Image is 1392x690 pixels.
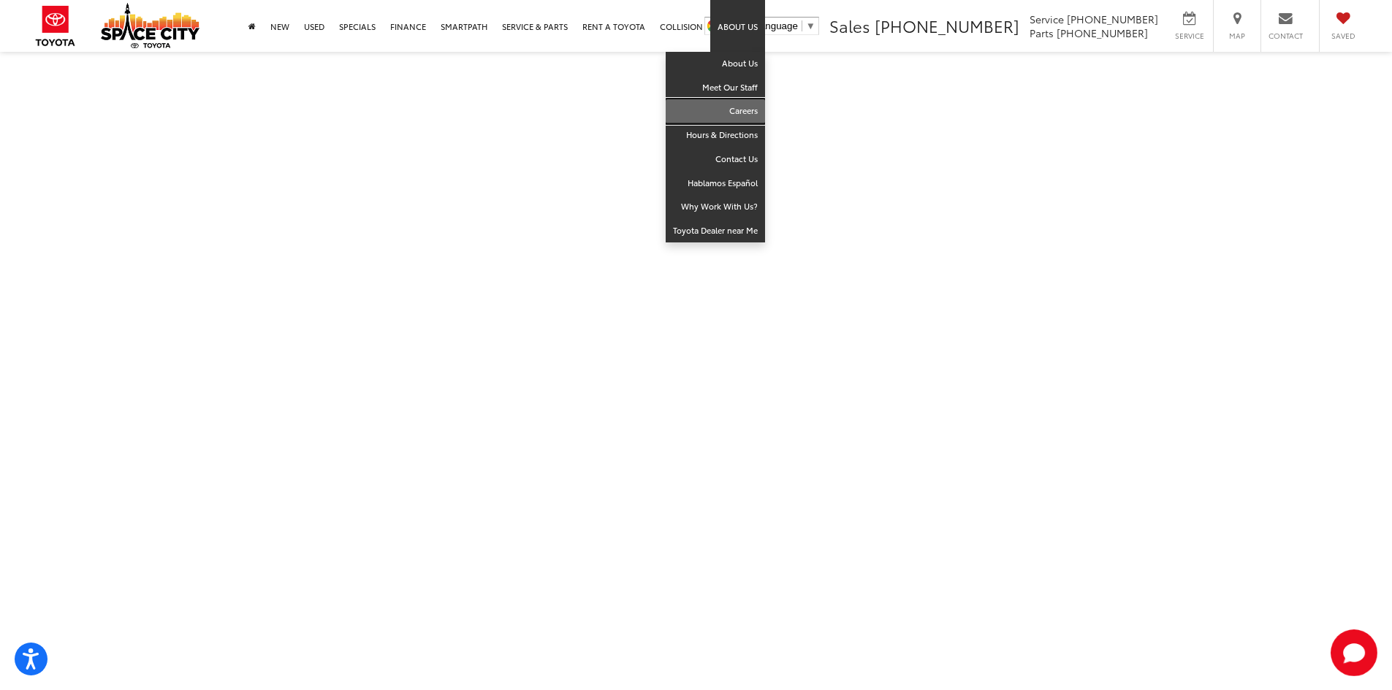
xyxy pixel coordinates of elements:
span: Select Language [725,20,798,31]
a: Toyota Dealer near Me [666,219,765,242]
img: Space City Toyota [101,3,199,48]
span: ​ [802,20,802,31]
a: About Us [666,52,765,76]
a: Contact Us [666,147,765,172]
a: Hablamos Español [666,172,765,196]
span: ▼ [806,20,815,31]
svg: Start Chat [1331,629,1377,676]
span: Parts [1030,26,1054,40]
span: [PHONE_NUMBER] [1067,12,1158,26]
a: Meet Our Staff [666,76,765,100]
span: Service [1030,12,1064,26]
a: Select Language​ [725,20,815,31]
span: [PHONE_NUMBER] [875,14,1019,37]
span: Contact [1269,31,1303,41]
button: Toggle Chat Window [1331,629,1377,676]
span: Sales [829,14,870,37]
span: Saved [1327,31,1359,41]
span: Map [1221,31,1253,41]
a: Hours & Directions [666,123,765,147]
span: Service [1173,31,1206,41]
a: Why Work With Us? [666,195,765,219]
span: [PHONE_NUMBER] [1057,26,1148,40]
a: Careers [666,99,765,123]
